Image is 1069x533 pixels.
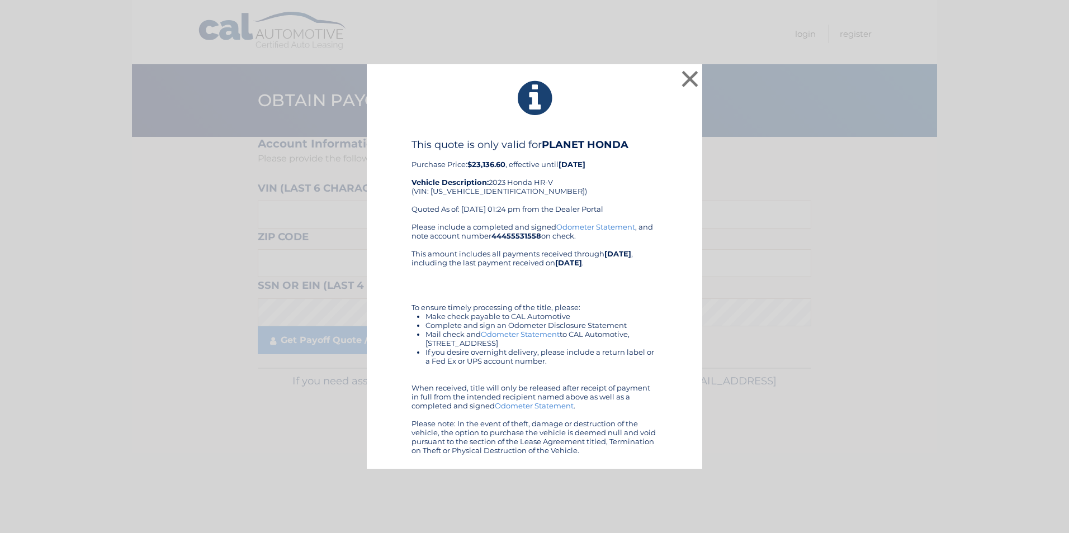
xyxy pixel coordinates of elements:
div: Please include a completed and signed , and note account number on check. This amount includes al... [411,222,658,455]
li: Complete and sign an Odometer Disclosure Statement [425,321,658,330]
li: Make check payable to CAL Automotive [425,312,658,321]
button: × [679,68,701,90]
b: $23,136.60 [467,160,505,169]
a: Odometer Statement [556,222,635,231]
strong: Vehicle Description: [411,178,489,187]
div: Purchase Price: , effective until 2023 Honda HR-V (VIN: [US_VEHICLE_IDENTIFICATION_NUMBER]) Quote... [411,139,658,222]
li: If you desire overnight delivery, please include a return label or a Fed Ex or UPS account number. [425,348,658,365]
a: Odometer Statement [495,401,574,410]
b: [DATE] [559,160,585,169]
b: [DATE] [555,258,582,267]
li: Mail check and to CAL Automotive, [STREET_ADDRESS] [425,330,658,348]
a: Odometer Statement [481,330,560,339]
b: [DATE] [604,249,631,258]
b: PLANET HONDA [542,139,628,151]
b: 44455531558 [491,231,541,240]
h4: This quote is only valid for [411,139,658,151]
